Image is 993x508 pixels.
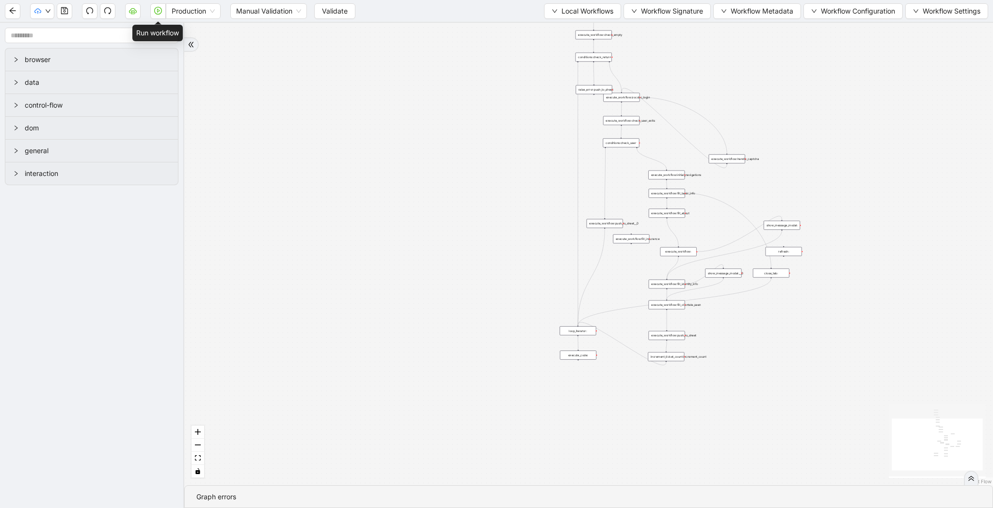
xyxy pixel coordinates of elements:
[753,269,789,278] div: close_tab:
[621,126,622,138] g: Edge from execute_workflow:check_user_exits to conditions:check_user
[587,219,623,228] div: execute_workflow:push_to_sheet__0
[781,260,787,266] span: plus-circle
[9,7,16,15] span: arrow-left
[648,352,684,362] div: increment_ticket_count:increment_count
[649,331,685,340] div: execute_workflow:push_to_sheet
[576,85,612,95] div: raise_error:push_to_sheetplus-circle
[13,102,19,108] span: right
[649,189,685,198] div: execute_workflow:fill_basic_info
[649,301,685,310] div: execute_workflow:fill_clientele_seen
[82,3,97,19] button: undo
[25,168,170,179] span: interaction
[192,439,204,452] button: zoom out
[603,93,640,102] div: execute_workflow:zocdoc_login
[705,269,741,278] div: show_message_modal:__0
[637,148,666,170] g: Edge from conditions:check_user to execute_workflow:initial_navigations
[905,3,988,19] button: downWorkflow Settings
[576,53,612,62] div: conditions:check_return
[25,54,170,65] span: browser
[721,8,727,14] span: down
[30,3,54,19] button: cloud-uploaddown
[560,326,596,335] div: loop_iterator:
[154,7,162,15] span: play-circle
[544,3,621,19] button: downLocal Workflows
[766,247,802,256] div: refresh:plus-circle
[641,6,703,16] span: Workflow Signature
[649,209,685,218] div: execute_workflow:fill_about
[13,79,19,85] span: right
[766,247,802,256] div: refresh:
[667,278,723,299] g: Edge from show_message_modal:__0 to execute_workflow:fill_clientele_seen
[578,322,666,365] g: Edge from increment_ticket_count:increment_count to loop_iterator:
[13,57,19,63] span: right
[192,426,204,439] button: zoom in
[713,3,801,19] button: downWorkflow Metadata
[129,7,137,15] span: cloud-server
[660,247,697,256] div: execute_workflow:
[667,219,678,246] g: Edge from execute_workflow:fill_about to execute_workflow:
[764,221,800,230] div: show_message_modal:
[13,125,19,131] span: right
[803,3,903,19] button: downWorkflow Configuration
[648,171,685,180] div: execute_workflow:initial_navigations
[560,350,596,360] div: execute_code:plus-circle
[552,8,558,14] span: down
[603,116,640,125] div: execute_workflow:check_user_exits
[923,6,980,16] span: Workflow Settings
[649,280,685,289] div: execute_workflow:fill_identity_info
[13,148,19,154] span: right
[576,85,612,95] div: raise_error:push_to_sheet
[603,138,639,147] div: conditions:check_user
[667,231,782,279] g: Edge from show_message_modal: to execute_workflow:fill_identity_info
[86,7,94,15] span: undo
[13,171,19,176] span: right
[968,475,975,482] span: double-right
[25,145,170,156] span: general
[25,77,170,88] span: data
[322,6,348,16] span: Validate
[591,98,597,104] span: plus-circle
[192,465,204,478] button: toggle interactivity
[125,3,141,19] button: cloud-server
[821,6,895,16] span: Workflow Configuration
[709,154,745,163] div: execute_workflow:handle_captcha
[628,247,635,253] span: plus-circle
[172,4,215,18] span: Production
[560,350,596,360] div: execute_code:
[5,71,178,94] div: data
[731,6,793,16] span: Workflow Metadata
[811,8,817,14] span: down
[57,3,72,19] button: save
[5,117,178,139] div: dom
[631,8,637,14] span: down
[686,265,723,284] g: Edge from execute_workflow:fill_identity_info to show_message_modal:__0
[314,3,355,19] button: Validate
[613,234,649,243] div: execute_workflow:fill_insuranceplus-circle
[104,7,112,15] span: redo
[576,31,612,40] div: execute_workflow:check_empty
[150,3,166,19] button: play-circle
[34,8,41,15] span: cloud-upload
[236,4,301,18] span: Manual Validation
[624,3,711,19] button: downWorkflow Signature
[100,3,115,19] button: redo
[25,123,170,133] span: dom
